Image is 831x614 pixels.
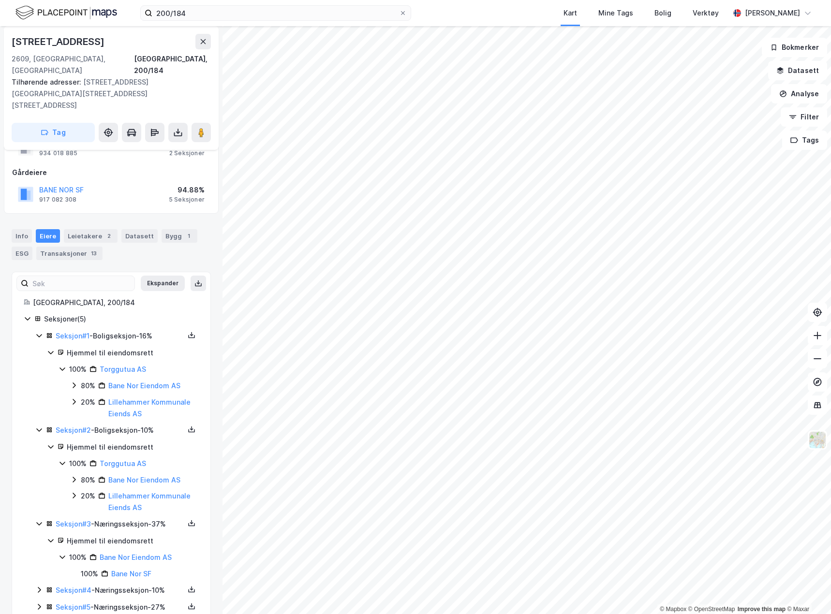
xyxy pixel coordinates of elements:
button: Bokmerker [762,38,827,57]
div: 2609, [GEOGRAPHIC_DATA], [GEOGRAPHIC_DATA] [12,53,134,76]
div: 917 082 308 [39,196,76,204]
div: 934 018 885 [39,149,77,157]
div: Gårdeiere [12,167,210,178]
button: Ekspander [141,276,185,291]
button: Tag [12,123,95,142]
div: 2 [104,231,114,241]
img: Z [808,431,827,449]
div: Mine Tags [598,7,633,19]
img: logo.f888ab2527a4732fd821a326f86c7f29.svg [15,4,117,21]
button: Filter [781,107,827,127]
div: 13 [89,249,99,258]
a: Mapbox [660,606,686,613]
a: Improve this map [738,606,786,613]
div: 80% [81,380,95,392]
a: Lillehammer Kommunale Eiends AS [108,492,191,512]
div: 5 Seksjoner [169,196,205,204]
div: ESG [12,247,32,260]
div: Datasett [121,229,158,243]
div: [PERSON_NAME] [745,7,800,19]
div: 94.88% [169,184,205,196]
a: Seksjon#2 [56,426,91,434]
div: Hjemmel til eiendomsrett [67,535,199,547]
div: Hjemmel til eiendomsrett [67,441,199,453]
a: Seksjon#5 [56,603,90,611]
a: Seksjon#1 [56,332,89,340]
div: - Næringsseksjon - 37% [56,518,184,530]
div: [STREET_ADDRESS][GEOGRAPHIC_DATA][STREET_ADDRESS][STREET_ADDRESS] [12,76,203,111]
div: Eiere [36,229,60,243]
div: 2 Seksjoner [169,149,205,157]
a: OpenStreetMap [688,606,735,613]
div: Leietakere [64,229,118,243]
div: 100% [69,458,87,469]
div: - Boligseksjon - 10% [56,424,184,436]
div: Bygg [162,229,197,243]
div: [GEOGRAPHIC_DATA], 200/184 [33,297,199,308]
iframe: Chat Widget [783,568,831,614]
div: 100% [81,568,98,580]
button: Analyse [771,84,827,103]
div: Kart [564,7,577,19]
div: 100% [69,552,87,563]
div: [GEOGRAPHIC_DATA], 200/184 [134,53,211,76]
a: Bane Nor SF [111,570,151,578]
div: Transaksjoner [36,247,103,260]
input: Søk på adresse, matrikkel, gårdeiere, leietakere eller personer [152,6,399,20]
a: Seksjon#3 [56,520,91,528]
div: Info [12,229,32,243]
a: Torggutua AS [100,365,146,373]
div: [STREET_ADDRESS] [12,34,106,49]
button: Datasett [768,61,827,80]
a: Bane Nor Eiendom AS [108,381,180,390]
a: Seksjon#4 [56,586,91,594]
div: 1 [184,231,193,241]
input: Søk [29,276,134,291]
div: 20% [81,396,95,408]
div: - Boligseksjon - 16% [56,330,184,342]
div: Verktøy [693,7,719,19]
div: 100% [69,364,87,375]
div: Kontrollprogram for chat [783,568,831,614]
div: 20% [81,490,95,502]
a: Lillehammer Kommunale Eiends AS [108,398,191,418]
div: 80% [81,474,95,486]
span: Tilhørende adresser: [12,78,83,86]
div: - Næringsseksjon - 10% [56,585,184,596]
div: Bolig [654,7,671,19]
a: Torggutua AS [100,459,146,468]
div: - Næringsseksjon - 27% [56,601,184,613]
div: Hjemmel til eiendomsrett [67,347,199,359]
button: Tags [782,131,827,150]
a: Bane Nor Eiendom AS [108,476,180,484]
a: Bane Nor Eiendom AS [100,553,172,561]
div: Seksjoner ( 5 ) [44,313,199,325]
